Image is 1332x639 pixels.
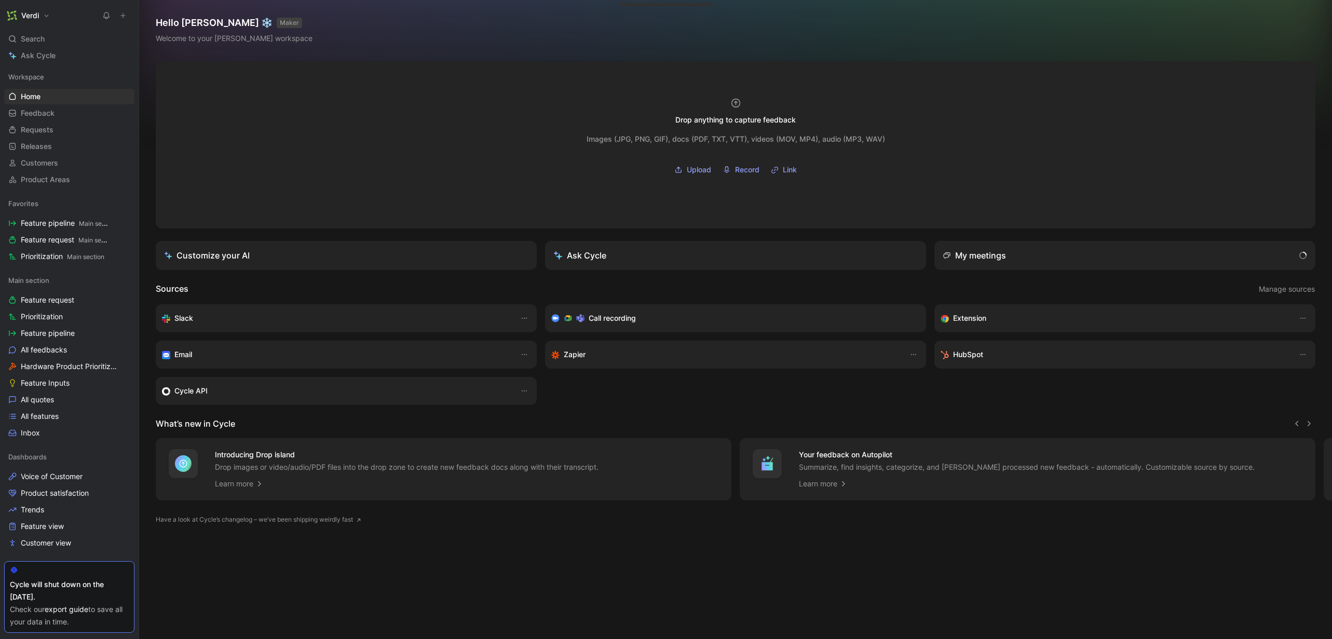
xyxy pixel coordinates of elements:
a: Prioritization [4,309,134,324]
a: Releases [4,139,134,154]
div: Record & transcribe meetings from Zoom, Meet & Teams. [551,312,912,324]
a: Feature pipelineMain section [4,215,134,231]
a: Home [4,89,134,104]
span: Main section [8,275,49,285]
span: Requests [21,125,53,135]
a: All quotes [4,392,134,407]
h3: Slack [174,312,193,324]
span: Trends [21,505,44,515]
a: All features [4,409,134,424]
a: Feedback [4,105,134,121]
span: All quotes [21,395,54,405]
span: Main section [78,236,116,244]
h4: Introducing Drop island [215,448,599,461]
img: Verdi [7,10,17,21]
div: Images (JPG, PNG, GIF), docs (PDF, TXT, VTT), videos (MOV, MP4), audio (MP3, WAV) [587,133,885,145]
div: Search [4,31,134,47]
a: Ask Cycle [4,48,134,63]
h3: Zapier [564,348,586,361]
a: Learn more [799,478,848,490]
p: Summarize, find insights, categorize, and [PERSON_NAME] processed new feedback - automatically. C... [799,462,1255,472]
span: Customer view [21,538,71,548]
h2: What’s new in Cycle [156,417,235,430]
span: Feature pipeline [21,328,75,338]
span: Releases [21,141,52,152]
h1: Verdi [21,11,39,20]
a: Hardware Product Prioritization [4,359,134,374]
a: Product Areas [4,172,134,187]
span: Upload [687,164,711,176]
a: Inbox [4,425,134,441]
a: Have a look at Cycle’s changelog – we’ve been shipping weirdly fast [156,514,361,525]
button: VerdiVerdi [4,8,52,23]
span: Search [21,33,45,45]
div: Main sectionFeature requestPrioritizationFeature pipelineAll feedbacksHardware Product Prioritiza... [4,273,134,441]
button: Record [719,162,763,178]
div: Cycle will shut down on the [DATE]. [10,578,129,603]
div: DashboardsVoice of CustomerProduct satisfactionTrendsFeature viewCustomer view [4,449,134,551]
h3: Cycle API [174,385,208,397]
a: Customers [4,155,134,171]
span: Manage sources [1259,283,1315,295]
span: Feature Inputs [21,378,70,388]
span: Record [735,164,759,176]
div: Dashboards [4,449,134,465]
span: Main section [79,220,116,227]
span: Prioritization [21,311,63,322]
a: Feature request [4,292,134,308]
div: Favorites [4,196,134,211]
button: MAKER [277,18,302,28]
span: Ask Cycle [21,49,56,62]
span: Dashboards [8,452,47,462]
h2: Sources [156,282,188,296]
a: All feedbacks [4,342,134,358]
span: Hardware Product Prioritization [21,361,120,372]
div: Main section [4,273,134,288]
span: Feature request [21,295,74,305]
h4: Your feedback on Autopilot [799,448,1255,461]
a: Learn more [215,478,264,490]
span: Product satisfaction [21,488,89,498]
div: Ask Cycle [553,249,606,262]
a: export guide [45,605,88,614]
span: Inbox [21,428,40,438]
span: Feature view [21,521,64,532]
h3: Email [174,348,192,361]
a: PrioritizationMain section [4,249,134,264]
div: Sync your customers, send feedback and get updates in Slack [162,312,510,324]
span: Prioritization [21,251,104,262]
a: Customize your AI [156,241,537,270]
span: Customers [21,158,58,168]
a: Product satisfaction [4,485,134,501]
span: Favorites [8,198,38,209]
button: Ask Cycle [545,241,926,270]
div: Forward emails to your feedback inbox [162,348,510,361]
div: Capture feedback from thousands of sources with Zapier (survey results, recordings, sheets, etc). [551,348,899,361]
h1: Hello [PERSON_NAME] ❄️ [156,17,312,29]
span: Main section [67,253,104,261]
div: Workspace [4,69,134,85]
span: Voice of Customer [21,471,83,482]
span: Feature pipeline [21,218,109,229]
span: Link [783,164,797,176]
button: Link [767,162,800,178]
div: Capture feedback from anywhere on the web [941,312,1288,324]
button: Manage sources [1258,282,1315,296]
p: Drop images or video/audio/PDF files into the drop zone to create new feedback docs along with th... [215,462,599,472]
a: Requests [4,122,134,138]
h3: Call recording [589,312,636,324]
a: Feature view [4,519,134,534]
div: Drop anything to capture feedback [675,114,796,126]
a: Feature Inputs [4,375,134,391]
span: Feedback [21,108,55,118]
div: Customize your AI [164,249,250,262]
a: Feature requestMain section [4,232,134,248]
div: My meetings [943,249,1006,262]
a: Customer view [4,535,134,551]
div: Sync customers & send feedback from custom sources. Get inspired by our favorite use case [162,385,510,397]
a: Voice of Customer [4,469,134,484]
button: Upload [671,162,715,178]
h3: HubSpot [953,348,983,361]
span: All feedbacks [21,345,67,355]
div: Check our to save all your data in time. [10,603,129,628]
